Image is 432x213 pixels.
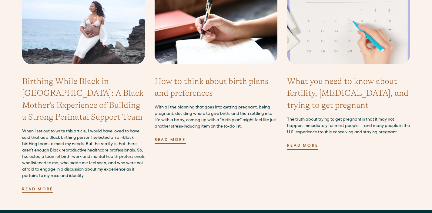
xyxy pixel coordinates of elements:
div: Read more [22,187,53,193]
div: Read more [155,137,186,144]
div: When I set out to write this article, I would have loved to have said that as a Black birthing pe... [22,128,145,179]
a: Read more [22,184,53,196]
a: Birthing While Black in [GEOGRAPHIC_DATA]: A Black Mother's Experience of Building a Strong Perin... [22,75,145,123]
a: How to think about birth plans and preferences [155,75,277,99]
a: Read more [155,135,186,146]
a: What you need to know about fertility, [MEDICAL_DATA], and trying to get pregnant [287,75,410,111]
a: Read more [287,141,318,152]
div: With all the planning that goes into getting pregnant, being pregnant, deciding where to give bir... [155,105,277,130]
div: The truth about trying to get pregnant is that it may not happen immediately for most people — an... [287,117,410,136]
div: Read more [287,143,318,150]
